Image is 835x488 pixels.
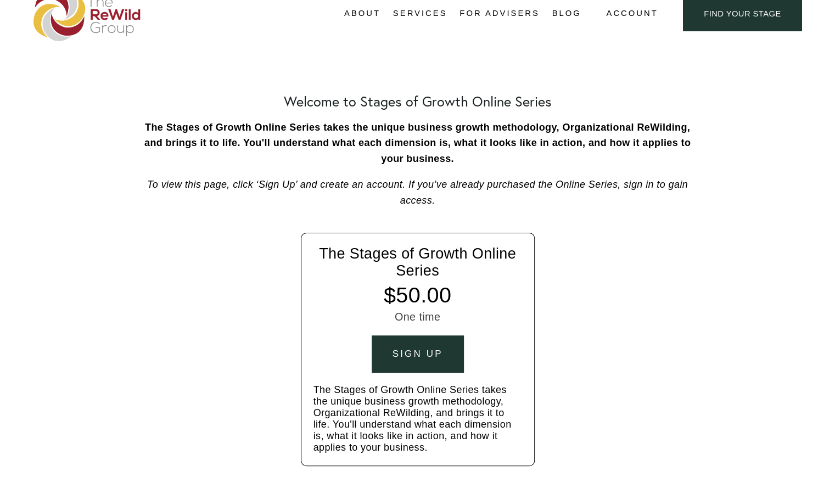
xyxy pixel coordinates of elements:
a: Account [606,6,658,21]
span: About [344,6,380,21]
span: Services [393,6,447,21]
div: One time [313,311,522,323]
a: Blog [552,5,581,22]
a: folder dropdown [344,5,380,22]
button: Sign up [372,335,464,372]
p: The Stages of Growth Online Series takes the unique business growth methodology, Organizational R... [313,384,522,453]
em: To view this page, click ‘Sign Up’ and create an account. If you’ve already purchased the Online ... [147,179,691,206]
div: Sign up [393,349,443,360]
strong: The Stages of Growth Online Series takes the unique business growth methodology, Organizational R... [144,122,694,165]
div: The Stages of Growth Online Series [313,245,522,279]
a: For Advisers [459,5,539,22]
h2: Welcome to Stages of Growth Online Series [144,93,692,110]
div: $50.00 [313,285,522,305]
a: folder dropdown [393,5,447,22]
